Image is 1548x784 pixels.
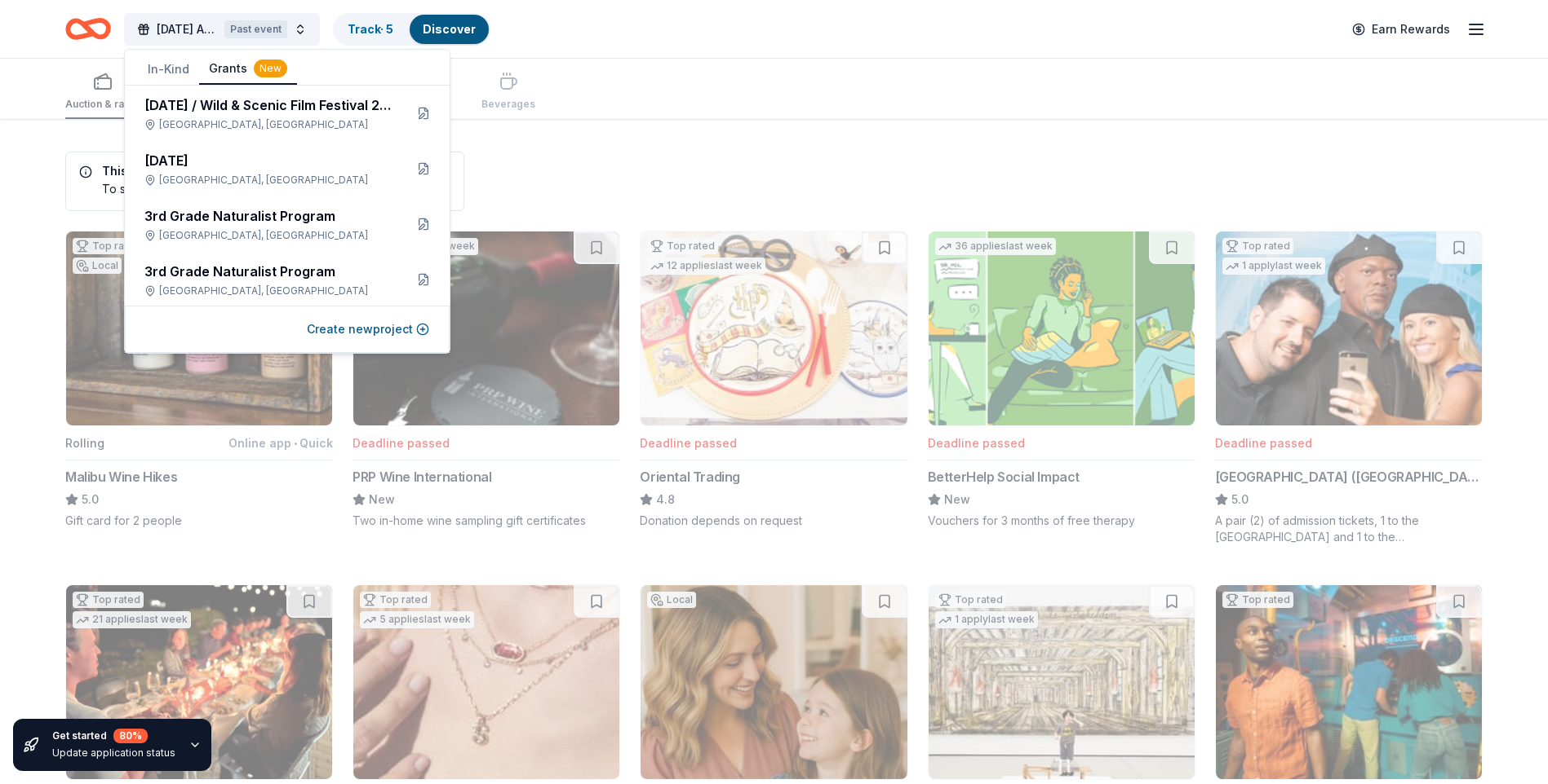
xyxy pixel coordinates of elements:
[224,20,287,38] div: Past event
[124,13,320,46] button: [DATE] AuctionPast event
[144,284,391,297] div: [GEOGRAPHIC_DATA], [GEOGRAPHIC_DATA]
[307,319,429,339] button: Create newproject
[199,54,297,85] button: Grants
[144,229,391,242] div: [GEOGRAPHIC_DATA], [GEOGRAPHIC_DATA]
[144,206,391,226] div: 3rd Grade Naturalist Program
[144,118,391,131] div: [GEOGRAPHIC_DATA], [GEOGRAPHIC_DATA]
[138,55,199,84] button: In-Kind
[65,10,111,48] a: Home
[353,231,620,529] button: Image for PRP Wine International17 applieslast weekDeadline passedPRP Wine InternationalNewTwo in...
[333,13,490,46] button: Track· 5Discover
[144,174,391,187] div: [GEOGRAPHIC_DATA], [GEOGRAPHIC_DATA]
[928,231,1195,529] button: Image for BetterHelp Social Impact36 applieslast weekDeadline passedBetterHelp Social ImpactNewVo...
[157,20,218,39] span: [DATE] Auction
[113,729,148,743] div: 80 %
[144,95,391,115] div: [DATE] / Wild & Scenic Film Festival 2026
[52,747,175,760] div: Update application status
[640,231,907,529] button: Image for Oriental TradingTop rated12 applieslast weekDeadline passedOriental Trading4.8Donation ...
[1342,15,1460,44] a: Earn Rewards
[65,231,333,529] button: Image for Malibu Wine HikesTop ratedLocalRollingOnline app•QuickMalibu Wine Hikes5.0Gift card for...
[254,59,287,77] div: New
[1215,231,1483,545] button: Image for Hollywood Wax Museum (Hollywood)Top rated1 applylast weekDeadline passed[GEOGRAPHIC_DAT...
[79,180,398,197] div: To save donors and apply, please create a new event.
[52,729,175,743] div: Get started
[144,151,391,170] div: [DATE]
[144,262,391,281] div: 3rd Grade Naturalist Program
[348,22,393,36] a: Track· 5
[423,22,476,36] a: Discover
